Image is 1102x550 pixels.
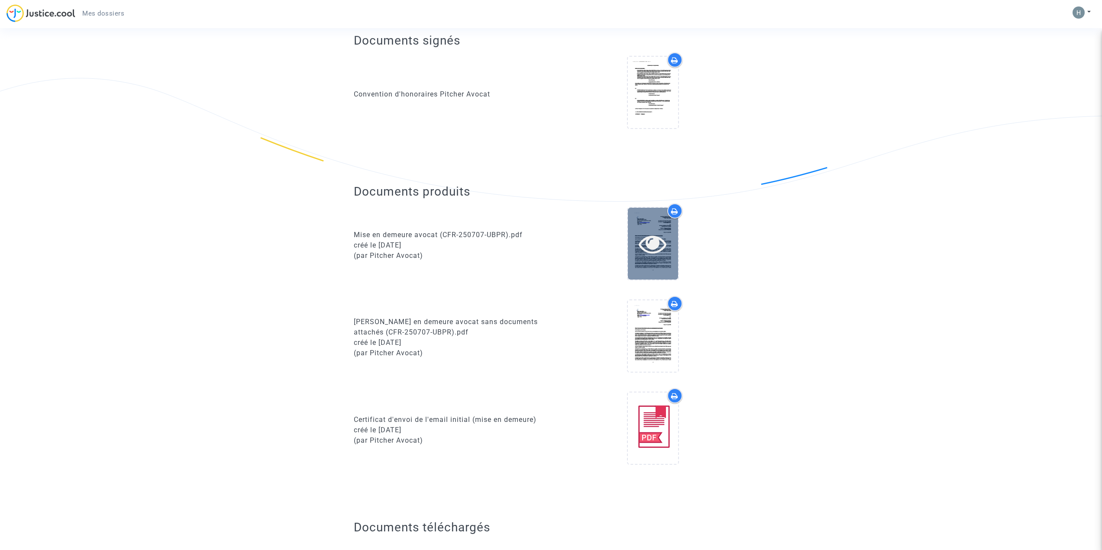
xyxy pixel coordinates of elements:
[354,348,545,358] div: (par Pitcher Avocat)
[354,240,545,251] div: créé le [DATE]
[354,89,545,100] div: Convention d'honoraires Pitcher Avocat
[1073,6,1085,19] img: ACg8ocIHPG7rduQeFRjIEpURtSa95N_LO2YH968I9IjeINTQYKN_pmF4=s96-c
[354,415,545,425] div: Certificat d'envoi de l'email initial (mise en demeure)
[6,4,75,22] img: jc-logo.svg
[354,425,545,435] div: créé le [DATE]
[82,10,124,17] span: Mes dossiers
[354,435,545,446] div: (par Pitcher Avocat)
[354,520,748,535] h2: Documents téléchargés
[354,251,545,261] div: (par Pitcher Avocat)
[354,33,460,48] h2: Documents signés
[75,7,131,20] a: Mes dossiers
[354,230,545,240] div: Mise en demeure avocat (CFR-250707-UBPR).pdf
[354,317,545,338] div: [PERSON_NAME] en demeure avocat sans documents attachés (CFR-250707-UBPR).pdf
[354,184,748,199] h2: Documents produits
[354,338,545,348] div: créé le [DATE]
